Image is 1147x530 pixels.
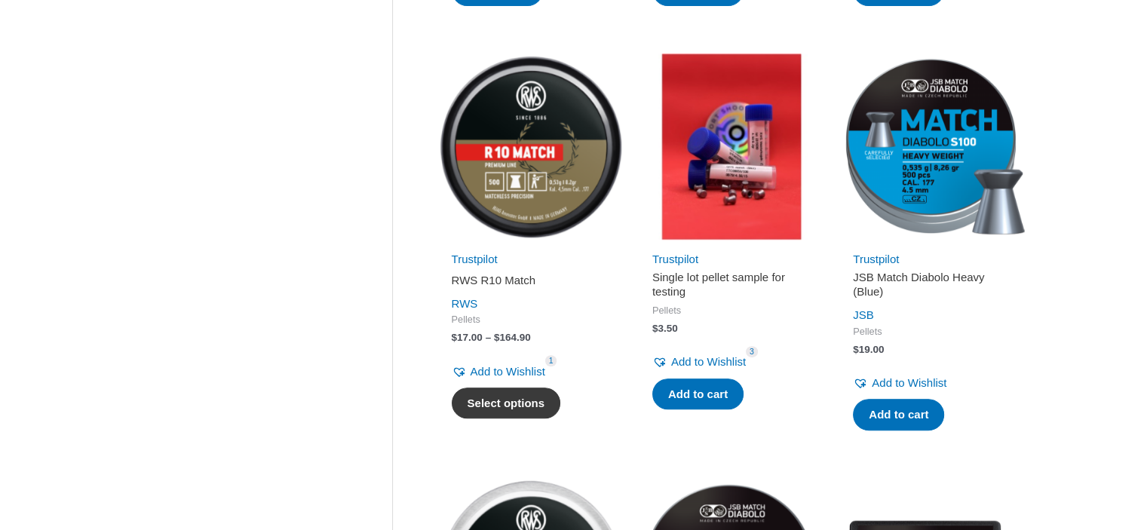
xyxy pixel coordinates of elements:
span: $ [452,332,458,343]
span: Add to Wishlist [872,376,946,389]
span: Pellets [452,314,610,326]
a: Trustpilot [652,253,698,265]
a: JSB Match Diabolo Heavy (Blue) [853,270,1011,305]
span: $ [853,344,859,355]
a: Add to Wishlist [853,372,946,394]
span: Add to Wishlist [671,355,746,368]
a: Trustpilot [853,253,899,265]
a: Single lot pellet sample for testing [652,270,811,305]
a: RWS R10 Match [452,273,610,293]
bdi: 164.90 [494,332,531,343]
span: 1 [545,355,557,366]
span: 3 [746,346,758,357]
a: Add to Wishlist [652,351,746,372]
span: Add to Wishlist [471,365,545,378]
bdi: 3.50 [652,323,678,334]
img: JSB Match Diabolo Heavy [839,54,1025,239]
a: Trustpilot [452,253,498,265]
bdi: 19.00 [853,344,884,355]
a: Add to Wishlist [452,361,545,382]
span: Pellets [853,326,1011,339]
a: Add to cart: “Single lot pellet sample for testing” [652,378,744,410]
a: Select options for “RWS R10 Match” [452,388,561,419]
span: – [486,332,492,343]
a: RWS [452,297,478,310]
bdi: 17.00 [452,332,483,343]
span: $ [652,323,658,334]
img: Single lot pellet sample for testing [639,54,824,239]
h2: RWS R10 Match [452,273,610,288]
a: JSB [853,308,874,321]
img: RWS R10 Match [438,54,624,239]
span: Pellets [652,305,811,317]
a: Add to cart: “JSB Match Diabolo Heavy (Blue)” [853,399,944,430]
h2: JSB Match Diabolo Heavy (Blue) [853,270,1011,299]
span: $ [494,332,500,343]
h2: Single lot pellet sample for testing [652,270,811,299]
